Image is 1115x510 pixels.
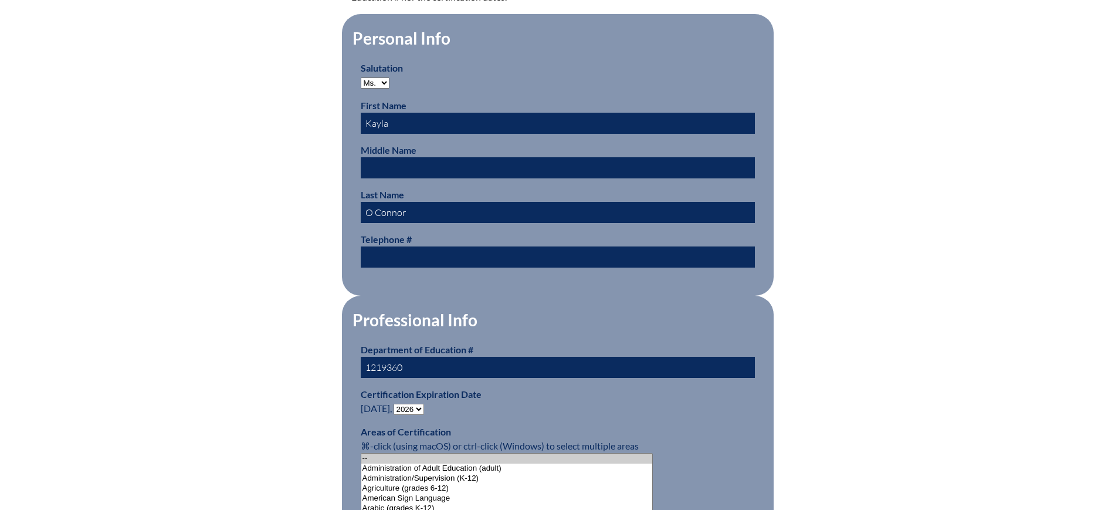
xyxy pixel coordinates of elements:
[351,310,479,330] legend: Professional Info
[361,144,416,156] label: Middle Name
[361,100,406,111] label: First Name
[361,189,404,200] label: Last Name
[361,484,653,494] option: Agriculture (grades 6-12)
[361,454,653,464] option: --
[361,234,412,245] label: Telephone #
[361,426,451,437] label: Areas of Certification
[361,474,653,484] option: Administration/Supervision (K-12)
[351,28,452,48] legend: Personal Info
[361,77,389,89] select: persons_salutation
[361,389,482,400] label: Certification Expiration Date
[361,62,403,73] label: Salutation
[361,494,653,504] option: American Sign Language
[361,344,473,355] label: Department of Education #
[361,403,392,414] span: [DATE],
[361,464,653,474] option: Administration of Adult Education (adult)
